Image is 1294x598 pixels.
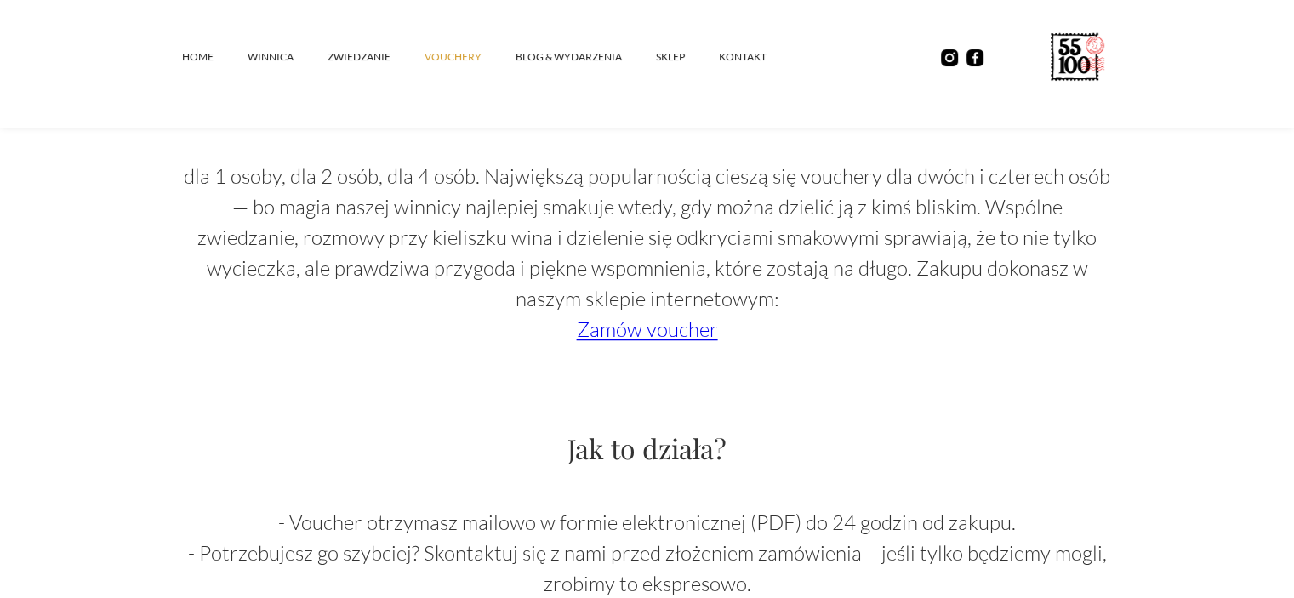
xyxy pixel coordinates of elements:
a: kontakt [719,31,801,83]
a: Blog & Wydarzenia [516,31,656,83]
a: ZWIEDZANIE [328,31,425,83]
h3: Jak to działa? [183,430,1112,466]
a: SKLEP [656,31,719,83]
a: winnica [248,31,328,83]
p: dla 1 osoby, dla 2 osób, dla 4 osób. Największą popularnością cieszą się vouchery dla dwóch i czt... [183,161,1112,345]
a: vouchery [425,31,516,83]
a: Home [182,31,248,83]
a: Zamów voucher [577,316,718,342]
